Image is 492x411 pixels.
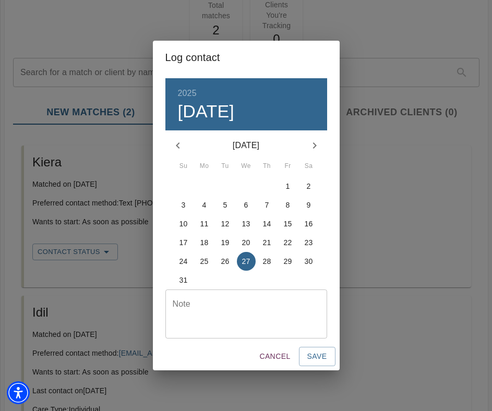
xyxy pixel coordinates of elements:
p: 15 [284,219,292,229]
button: 5 [216,196,235,214]
button: 16 [299,214,318,233]
button: 14 [258,214,277,233]
p: 29 [284,256,292,267]
p: 5 [223,200,227,210]
button: 19 [216,233,235,252]
p: 21 [263,237,271,248]
button: 15 [279,214,297,233]
p: [DATE] [190,139,302,152]
button: 12 [216,214,235,233]
div: Accessibility Menu [7,381,30,404]
p: 11 [200,219,209,229]
span: Save [307,350,327,363]
button: 11 [195,214,214,233]
button: 28 [258,252,277,271]
button: 4 [195,196,214,214]
button: 31 [174,271,193,289]
p: 19 [221,237,230,248]
button: [DATE] [178,101,235,123]
p: 26 [221,256,230,267]
button: 22 [279,233,297,252]
button: 20 [237,233,256,252]
span: Tu [216,161,235,172]
span: Cancel [259,350,290,363]
button: 26 [216,252,235,271]
span: We [237,161,256,172]
p: 17 [179,237,188,248]
button: 2 [299,177,318,196]
button: 6 [237,196,256,214]
button: 27 [237,252,256,271]
button: Cancel [255,347,294,366]
span: Fr [279,161,297,172]
p: 22 [284,237,292,248]
button: 7 [258,196,277,214]
p: 12 [221,219,230,229]
p: 3 [182,200,186,210]
button: 24 [174,252,193,271]
button: 18 [195,233,214,252]
span: Sa [299,161,318,172]
button: 23 [299,233,318,252]
h2: Log contact [165,49,327,66]
p: 10 [179,219,188,229]
p: 13 [242,219,250,229]
p: 27 [242,256,250,267]
button: 29 [279,252,297,271]
button: 8 [279,196,297,214]
button: 1 [279,177,297,196]
button: 3 [174,196,193,214]
p: 1 [286,181,290,191]
button: 10 [174,214,193,233]
button: 9 [299,196,318,214]
p: 18 [200,237,209,248]
p: 25 [200,256,209,267]
button: 2025 [178,86,197,101]
p: 30 [305,256,313,267]
button: 13 [237,214,256,233]
p: 31 [179,275,188,285]
button: Save [299,347,335,366]
p: 14 [263,219,271,229]
p: 28 [263,256,271,267]
p: 6 [244,200,248,210]
p: 4 [202,200,207,210]
p: 16 [305,219,313,229]
p: 7 [265,200,269,210]
p: 20 [242,237,250,248]
span: Mo [195,161,214,172]
button: 25 [195,252,214,271]
p: 23 [305,237,313,248]
button: 21 [258,233,277,252]
p: 24 [179,256,188,267]
p: 8 [286,200,290,210]
span: Su [174,161,193,172]
span: Th [258,161,277,172]
button: 30 [299,252,318,271]
p: 9 [307,200,311,210]
button: 17 [174,233,193,252]
p: 2 [307,181,311,191]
